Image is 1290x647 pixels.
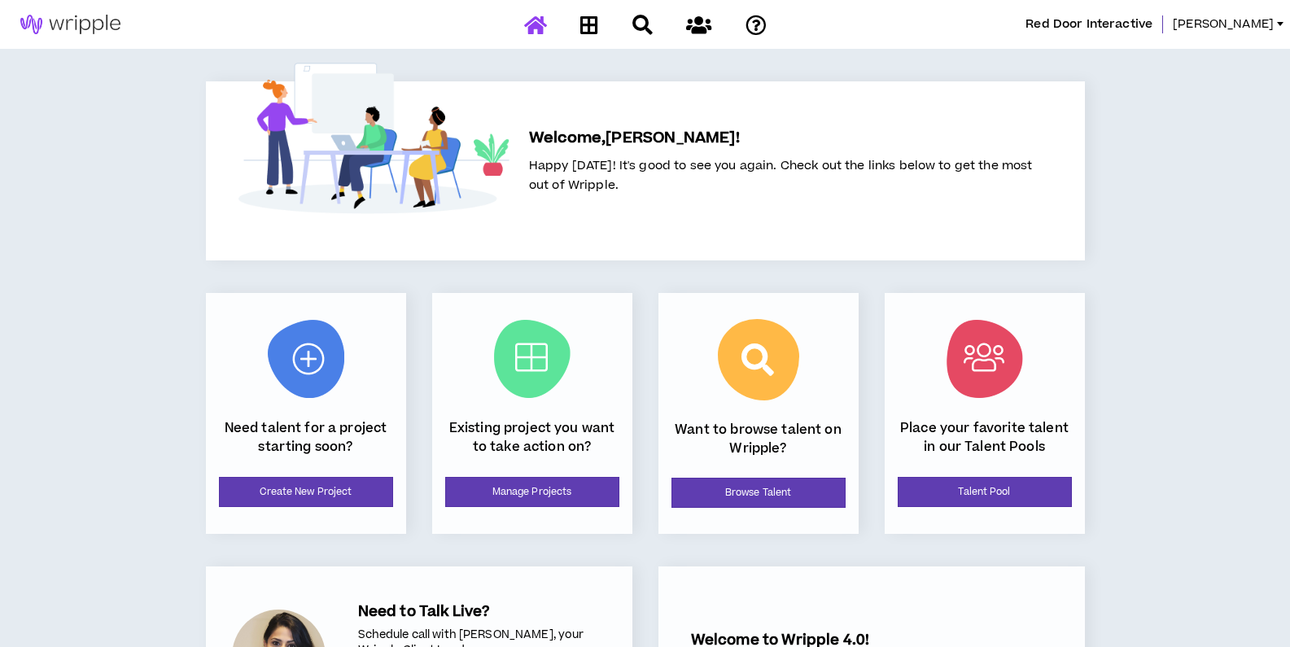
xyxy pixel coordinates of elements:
a: Manage Projects [445,477,619,507]
img: Current Projects [494,320,571,398]
p: Place your favorite talent in our Talent Pools [898,419,1072,456]
h5: Welcome, [PERSON_NAME] ! [529,127,1033,150]
span: [PERSON_NAME] [1173,15,1274,33]
p: Existing project you want to take action on? [445,419,619,456]
a: Talent Pool [898,477,1072,507]
a: Browse Talent [671,478,846,508]
p: Want to browse talent on Wripple? [671,421,846,457]
img: Talent Pool [947,320,1023,398]
a: Create New Project [219,477,393,507]
h5: Need to Talk Live? [358,603,606,620]
span: Red Door Interactive [1025,15,1152,33]
p: Need talent for a project starting soon? [219,419,393,456]
img: New Project [268,320,344,398]
span: Happy [DATE]! It's good to see you again. Check out the links below to get the most out of Wripple. [529,157,1033,194]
